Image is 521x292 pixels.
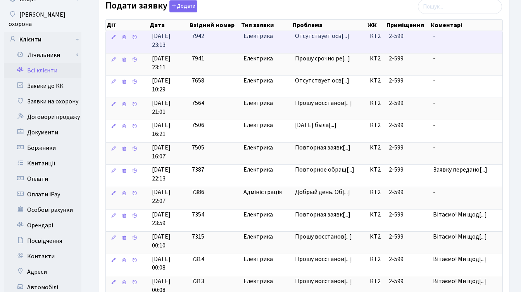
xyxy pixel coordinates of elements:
[192,143,204,152] span: 7505
[243,255,289,264] span: Електрика
[295,54,350,63] span: Прошу срочно ре[...]
[295,165,354,174] span: Повторное обращ[...]
[370,232,383,241] span: КТ2
[292,20,367,31] th: Проблема
[389,32,404,40] span: 2-599
[4,125,81,140] a: Документи
[4,233,81,249] a: Посвідчення
[4,94,81,109] a: Заявки на охорону
[192,165,204,174] span: 7387
[106,20,149,31] th: Дії
[192,99,204,107] span: 7564
[243,76,289,85] span: Електрика
[243,210,289,219] span: Електрика
[192,32,204,40] span: 7942
[152,32,186,50] span: [DATE] 23:13
[192,54,204,63] span: 7941
[367,20,386,31] th: ЖК
[4,202,81,218] a: Особові рахунки
[152,188,186,206] span: [DATE] 22:07
[243,99,289,108] span: Електрика
[152,165,186,183] span: [DATE] 22:13
[243,32,289,41] span: Електрика
[243,188,289,197] span: Адміністрація
[295,255,352,263] span: Прошу восстанов[...]
[4,32,81,47] a: Клієнти
[433,232,487,241] span: Вітаємо! Ми щод[...]
[295,277,352,285] span: Прошу восстанов[...]
[370,165,383,174] span: КТ2
[9,47,81,63] a: Лічильники
[295,143,350,152] span: Повторная заявк[...]
[370,255,383,264] span: КТ2
[295,32,349,40] span: Отсутствует осв[...]
[433,99,499,108] span: -
[389,143,404,152] span: 2-599
[152,232,186,250] span: [DATE] 00:10
[370,99,383,108] span: КТ2
[389,255,404,263] span: 2-599
[370,32,383,41] span: КТ2
[370,121,383,130] span: КТ2
[370,188,383,197] span: КТ2
[189,20,240,31] th: Вхідний номер
[389,277,404,285] span: 2-599
[4,63,81,78] a: Всі клієнти
[389,99,404,107] span: 2-599
[433,143,499,152] span: -
[389,232,404,241] span: 2-599
[370,277,383,286] span: КТ2
[370,143,383,152] span: КТ2
[389,121,404,129] span: 2-599
[240,20,292,31] th: Тип заявки
[192,188,204,196] span: 7386
[389,188,404,196] span: 2-599
[169,0,197,12] button: Подати заявку
[370,76,383,85] span: КТ2
[389,165,404,174] span: 2-599
[149,20,189,31] th: Дата
[4,218,81,233] a: Орендарі
[192,121,204,129] span: 7506
[295,188,350,196] span: Добрый день. Об[...]
[4,7,81,32] a: [PERSON_NAME] охорона
[192,277,204,285] span: 7313
[4,140,81,156] a: Боржники
[152,143,186,161] span: [DATE] 16:07
[152,99,186,117] span: [DATE] 21:01
[370,210,383,219] span: КТ2
[430,20,502,31] th: Коментарі
[433,165,487,174] span: Заявку передано[...]
[192,76,204,85] span: 7658
[433,32,499,41] span: -
[370,54,383,63] span: КТ2
[433,54,499,63] span: -
[152,210,186,228] span: [DATE] 23:59
[4,171,81,187] a: Оплати
[4,78,81,94] a: Заявки до КК
[389,54,404,63] span: 2-599
[389,76,404,85] span: 2-599
[295,76,349,85] span: Отсутствует осв[...]
[295,121,336,129] span: [DATE] была[...]
[192,232,204,241] span: 7315
[192,210,204,219] span: 7354
[389,210,404,219] span: 2-599
[243,232,289,241] span: Електрика
[433,121,499,130] span: -
[433,255,487,263] span: Вітаємо! Ми щод[...]
[152,76,186,94] span: [DATE] 10:29
[433,188,499,197] span: -
[433,76,499,85] span: -
[4,249,81,264] a: Контакти
[243,277,289,286] span: Електрика
[152,121,186,139] span: [DATE] 16:21
[243,54,289,63] span: Електрика
[295,232,352,241] span: Прошу восстанов[...]
[243,143,289,152] span: Електрика
[243,121,289,130] span: Електрика
[433,277,487,285] span: Вітаємо! Ми щод[...]
[152,255,186,273] span: [DATE] 00:08
[4,109,81,125] a: Договори продажу
[4,264,81,280] a: Адреси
